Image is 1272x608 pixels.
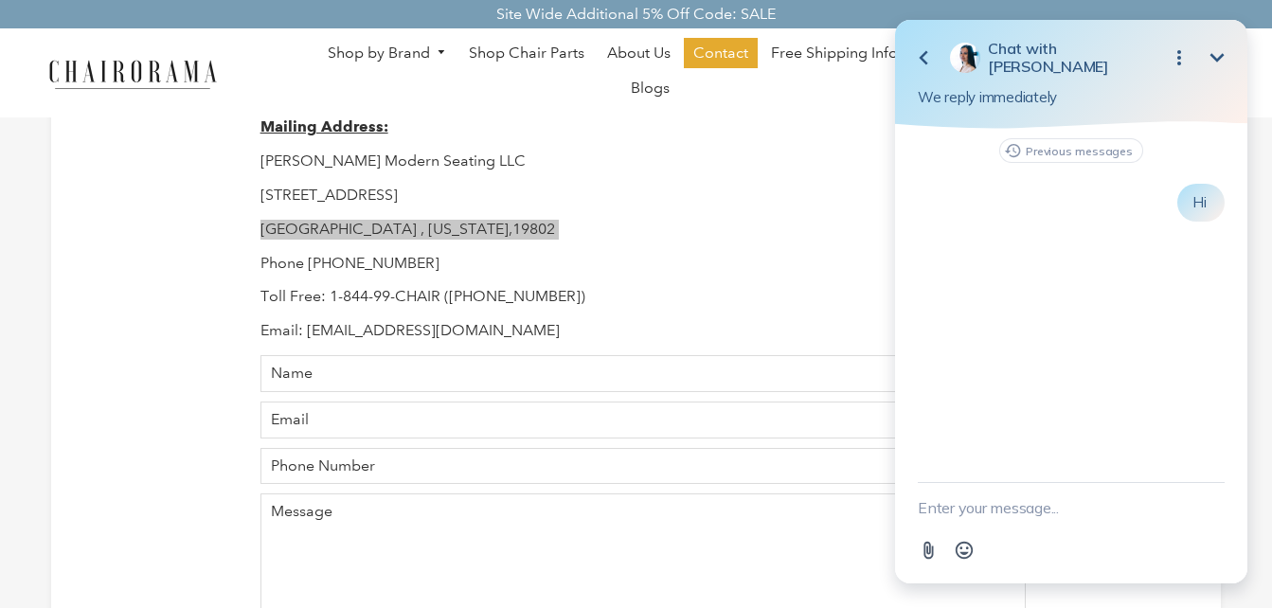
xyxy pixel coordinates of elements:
span: Blogs [631,79,670,98]
span: Hi [322,193,336,211]
p: [STREET_ADDRESS] [260,186,1027,206]
img: chairorama [38,57,227,90]
span: Shop Chair Parts [469,44,584,63]
span: Contact [693,44,748,63]
button: Open Emoji picker [76,532,112,568]
p: Phone [PHONE_NUMBER] [260,254,1027,274]
textarea: New message [47,483,354,532]
h2: [PERSON_NAME] [117,40,282,76]
a: Blogs [621,73,679,103]
span: Chat with [117,40,282,58]
p: [PERSON_NAME] Modern Seating LLC [260,152,1027,171]
button: Previous messages [129,138,273,163]
a: Shop Chair Parts [459,38,594,68]
nav: DesktopNavigation [308,38,992,108]
span: We reply immediately [47,88,187,106]
button: Open options [290,39,328,77]
button: Minimize [328,39,366,77]
button: Attach file button [40,532,76,568]
a: Free Shipping Info [761,38,907,68]
p: Toll Free: 1-844-99-CHAIR ([PHONE_NUMBER]) [260,287,1027,307]
input: Email [260,402,1027,438]
p: Email: [EMAIL_ADDRESS][DOMAIN_NAME] [260,321,1027,341]
strong: Mailing Address: [260,117,388,135]
span: About Us [607,44,671,63]
input: Name [260,355,1027,392]
input: Phone Number [260,448,1027,485]
a: Contact [684,38,758,68]
p: [GEOGRAPHIC_DATA] , [US_STATE],19802 [260,220,1027,240]
a: About Us [598,38,680,68]
span: Free Shipping Info [771,44,898,63]
a: Shop by Brand [318,39,457,68]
